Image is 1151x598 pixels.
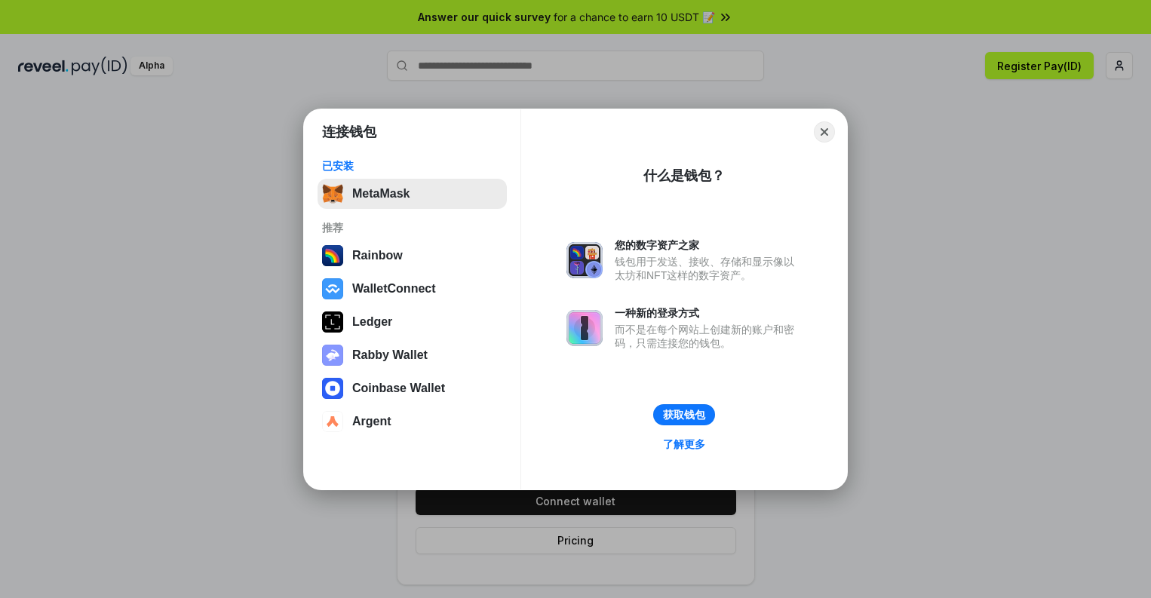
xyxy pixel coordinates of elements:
div: 了解更多 [663,437,705,451]
div: WalletConnect [352,282,436,296]
img: svg+xml,%3Csvg%20width%3D%2228%22%20height%3D%2228%22%20viewBox%3D%220%200%2028%2028%22%20fill%3D... [322,278,343,299]
img: svg+xml,%3Csvg%20width%3D%2228%22%20height%3D%2228%22%20viewBox%3D%220%200%2028%2028%22%20fill%3D... [322,411,343,432]
button: Rabby Wallet [318,340,507,370]
img: svg+xml,%3Csvg%20xmlns%3D%22http%3A%2F%2Fwww.w3.org%2F2000%2Fsvg%22%20fill%3D%22none%22%20viewBox... [566,310,603,346]
div: 而不是在每个网站上创建新的账户和密码，只需连接您的钱包。 [615,323,802,350]
div: MetaMask [352,187,410,201]
img: svg+xml,%3Csvg%20xmlns%3D%22http%3A%2F%2Fwww.w3.org%2F2000%2Fsvg%22%20fill%3D%22none%22%20viewBox... [566,242,603,278]
button: Rainbow [318,241,507,271]
div: Coinbase Wallet [352,382,445,395]
div: Rainbow [352,249,403,262]
div: 获取钱包 [663,408,705,422]
a: 了解更多 [654,434,714,454]
button: Argent [318,406,507,437]
div: Ledger [352,315,392,329]
img: svg+xml,%3Csvg%20fill%3D%22none%22%20height%3D%2233%22%20viewBox%3D%220%200%2035%2033%22%20width%... [322,183,343,204]
button: Ledger [318,307,507,337]
img: svg+xml,%3Csvg%20width%3D%22120%22%20height%3D%22120%22%20viewBox%3D%220%200%20120%20120%22%20fil... [322,245,343,266]
img: svg+xml,%3Csvg%20xmlns%3D%22http%3A%2F%2Fwww.w3.org%2F2000%2Fsvg%22%20width%3D%2228%22%20height%3... [322,311,343,333]
img: svg+xml,%3Csvg%20width%3D%2228%22%20height%3D%2228%22%20viewBox%3D%220%200%2028%2028%22%20fill%3D... [322,378,343,399]
div: 一种新的登录方式 [615,306,802,320]
div: 已安装 [322,159,502,173]
button: Coinbase Wallet [318,373,507,403]
button: Close [814,121,835,143]
h1: 连接钱包 [322,123,376,141]
div: Rabby Wallet [352,348,428,362]
button: 获取钱包 [653,404,715,425]
button: WalletConnect [318,274,507,304]
div: 什么是钱包？ [643,167,725,185]
img: svg+xml,%3Csvg%20xmlns%3D%22http%3A%2F%2Fwww.w3.org%2F2000%2Fsvg%22%20fill%3D%22none%22%20viewBox... [322,345,343,366]
button: MetaMask [318,179,507,209]
div: 钱包用于发送、接收、存储和显示像以太坊和NFT这样的数字资产。 [615,255,802,282]
div: 推荐 [322,221,502,235]
div: 您的数字资产之家 [615,238,802,252]
div: Argent [352,415,391,428]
